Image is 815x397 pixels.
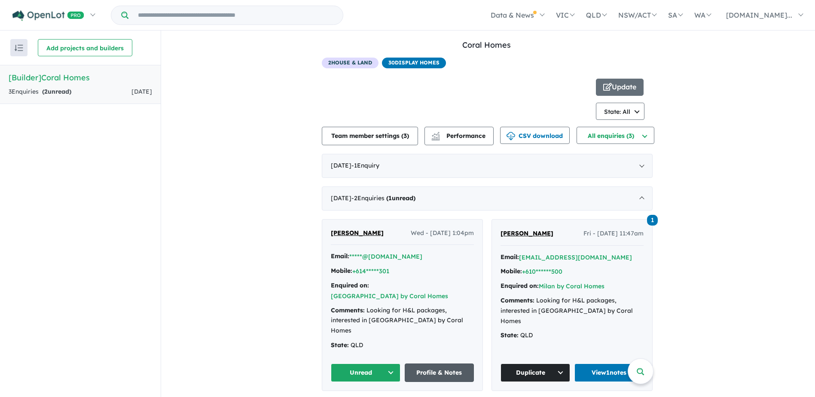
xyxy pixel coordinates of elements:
[519,253,632,262] button: [EMAIL_ADDRESS][DOMAIN_NAME]
[500,127,570,144] button: CSV download
[9,72,152,83] h5: [Builder] Coral Homes
[388,194,392,202] span: 1
[433,132,485,140] span: Performance
[331,306,365,314] strong: Comments:
[130,6,341,24] input: Try estate name, suburb, builder or developer
[12,10,84,21] img: Openlot PRO Logo White
[501,229,553,239] a: [PERSON_NAME]
[431,134,440,140] img: bar-chart.svg
[15,45,23,51] img: sort.svg
[501,296,534,304] strong: Comments:
[583,229,644,239] span: Fri - [DATE] 11:47am
[539,282,604,291] button: Milan by Coral Homes
[331,341,349,349] strong: State:
[647,215,658,226] span: 1
[331,305,474,336] div: Looking for H&L packages, interested in [GEOGRAPHIC_DATA] by Coral Homes
[647,214,658,226] a: 1
[501,363,570,382] button: Duplicate
[574,363,644,382] a: View1notes
[596,103,644,120] button: State: All
[596,79,644,96] button: Update
[501,330,644,341] div: QLD
[331,292,448,300] a: [GEOGRAPHIC_DATA] by Coral Homes
[351,162,379,169] span: - 1 Enquir y
[405,363,474,382] a: Profile & Notes
[501,253,519,261] strong: Email:
[331,267,352,275] strong: Mobile:
[507,132,515,140] img: download icon
[424,127,494,145] button: Performance
[382,58,446,68] span: 30 Display Homes
[351,194,415,202] span: - 2 Enquir ies
[131,88,152,95] span: [DATE]
[726,11,792,19] span: [DOMAIN_NAME]...
[501,331,519,339] strong: State:
[501,229,553,237] span: [PERSON_NAME]
[411,228,474,238] span: Wed - [DATE] 1:04pm
[577,127,654,144] button: All enquiries (3)
[44,88,48,95] span: 2
[322,186,653,211] div: [DATE]
[331,228,384,238] a: [PERSON_NAME]
[331,340,474,351] div: QLD
[462,40,511,50] a: Coral Homes
[331,252,349,260] strong: Email:
[322,127,418,145] button: Team member settings (3)
[539,282,604,290] a: Milan by Coral Homes
[403,132,407,140] span: 3
[432,132,440,137] img: line-chart.svg
[42,88,71,95] strong: ( unread)
[386,194,415,202] strong: ( unread)
[331,363,400,382] button: Unread
[331,292,448,301] button: [GEOGRAPHIC_DATA] by Coral Homes
[501,267,522,275] strong: Mobile:
[501,296,644,326] div: Looking for H&L packages, interested in [GEOGRAPHIC_DATA] by Coral Homes
[501,282,539,290] strong: Enquired on:
[322,154,653,178] div: [DATE]
[38,39,132,56] button: Add projects and builders
[331,281,369,289] strong: Enquired on:
[331,229,384,237] span: [PERSON_NAME]
[322,58,379,68] span: 2 House & Land
[9,87,71,97] div: 3 Enquir ies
